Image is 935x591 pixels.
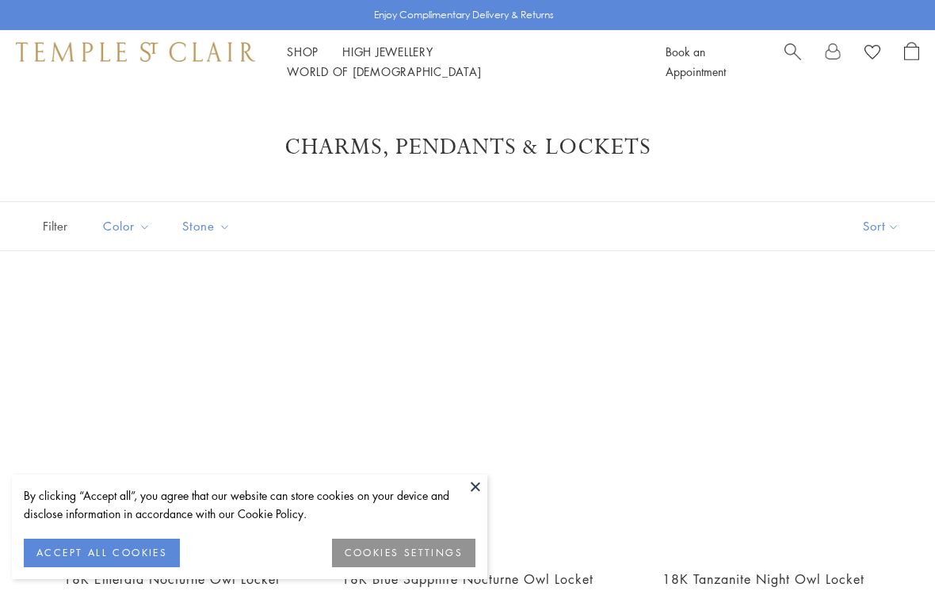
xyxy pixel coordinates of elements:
span: Color [95,216,162,236]
a: Book an Appointment [666,44,726,79]
a: Open Shopping Bag [904,42,919,82]
button: Stone [170,208,242,244]
nav: Main navigation [287,42,630,82]
a: 18K Tanzanite Night Owl Locket [632,291,895,555]
a: 18K Emerald Nocturne Owl Locket [63,570,280,588]
a: Search [784,42,801,82]
button: Show sort by [827,202,935,250]
a: ShopShop [287,44,319,59]
a: View Wishlist [864,42,880,66]
a: World of [DEMOGRAPHIC_DATA]World of [DEMOGRAPHIC_DATA] [287,63,481,79]
p: Enjoy Complimentary Delivery & Returns [374,7,554,23]
button: ACCEPT ALL COOKIES [24,539,180,567]
button: Color [91,208,162,244]
a: High JewelleryHigh Jewellery [342,44,433,59]
a: 18K Tanzanite Night Owl Locket [662,570,864,588]
img: Temple St. Clair [16,42,255,61]
a: 18K Blue Sapphire Nocturne Owl Locket [342,570,593,588]
a: 18K Blue Sapphire Nocturne Owl Locket [335,291,599,555]
a: 18K Emerald Nocturne Owl Locket [40,291,303,555]
h1: Charms, Pendants & Lockets [63,133,872,162]
span: Stone [174,216,242,236]
button: COOKIES SETTINGS [332,539,475,567]
div: By clicking “Accept all”, you agree that our website can store cookies on your device and disclos... [24,486,475,523]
